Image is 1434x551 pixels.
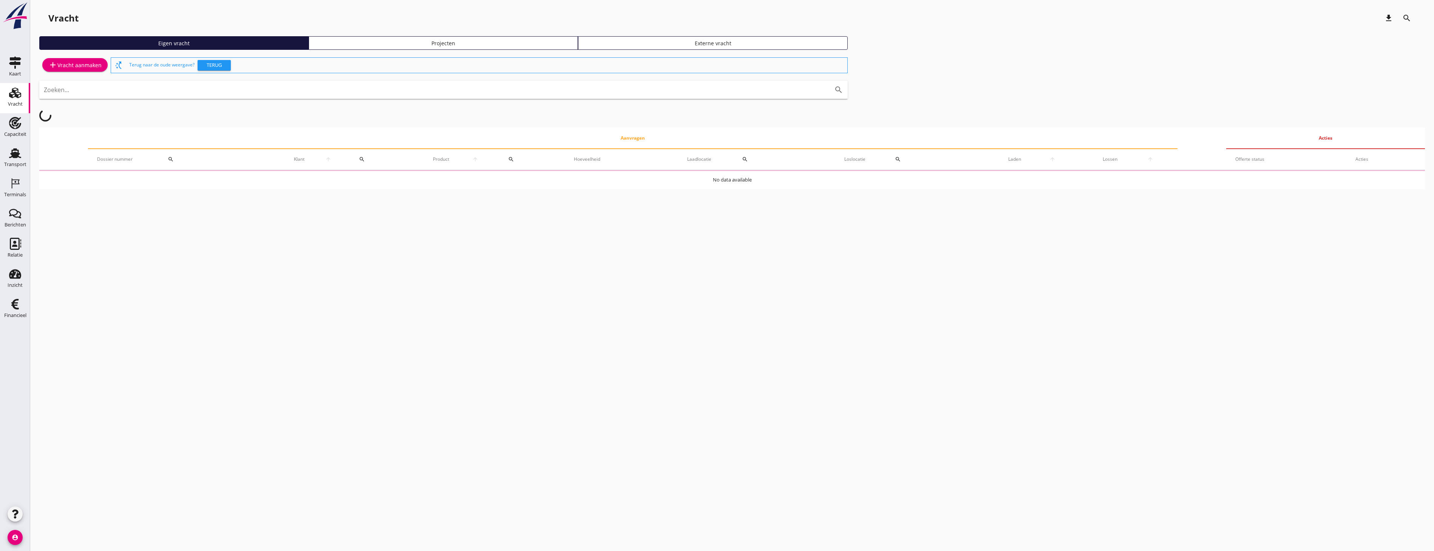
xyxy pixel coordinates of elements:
[312,39,575,47] div: Projecten
[834,85,843,94] i: search
[4,313,26,318] div: Financieel
[844,150,976,168] div: Loslocatie
[39,171,1425,189] td: No data available
[1384,14,1393,23] i: download
[994,156,1035,163] span: Laden
[1035,156,1069,162] i: arrow_upward
[8,530,23,545] i: account_circle
[578,36,847,50] a: Externe vracht
[687,150,826,168] div: Laadlocatie
[4,192,26,197] div: Terminals
[742,156,748,162] i: search
[44,84,822,96] input: Zoeken...
[198,60,231,71] button: Terug
[48,60,102,69] div: Vracht aanmaken
[114,61,123,70] i: switch_access_shortcut
[574,156,669,163] div: Hoeveelheid
[309,36,578,50] a: Projecten
[1355,156,1416,163] div: Acties
[8,283,23,288] div: Inzicht
[4,162,26,167] div: Transport
[4,132,26,137] div: Capaciteit
[1235,156,1337,163] div: Offerte status
[48,60,57,69] i: add
[1402,14,1411,23] i: search
[129,58,844,73] div: Terug naar de oude weergave?
[283,156,315,163] span: Klant
[1133,156,1168,162] i: arrow_upward
[1226,128,1425,149] th: Acties
[508,156,514,162] i: search
[97,150,265,168] div: Dossier nummer
[9,71,21,76] div: Kaart
[359,156,365,162] i: search
[88,128,1177,149] th: Aanvragen
[43,39,305,47] div: Eigen vracht
[201,62,228,69] div: Terug
[895,156,901,162] i: search
[8,102,23,106] div: Vracht
[2,2,29,30] img: logo-small.a267ee39.svg
[461,156,490,162] i: arrow_upward
[421,156,460,163] span: Product
[315,156,342,162] i: arrow_upward
[581,39,844,47] div: Externe vracht
[39,36,309,50] a: Eigen vracht
[5,222,26,227] div: Berichten
[48,12,79,24] div: Vracht
[42,58,108,72] a: Vracht aanmaken
[8,252,23,257] div: Relatie
[168,156,174,162] i: search
[1088,156,1133,163] span: Lossen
